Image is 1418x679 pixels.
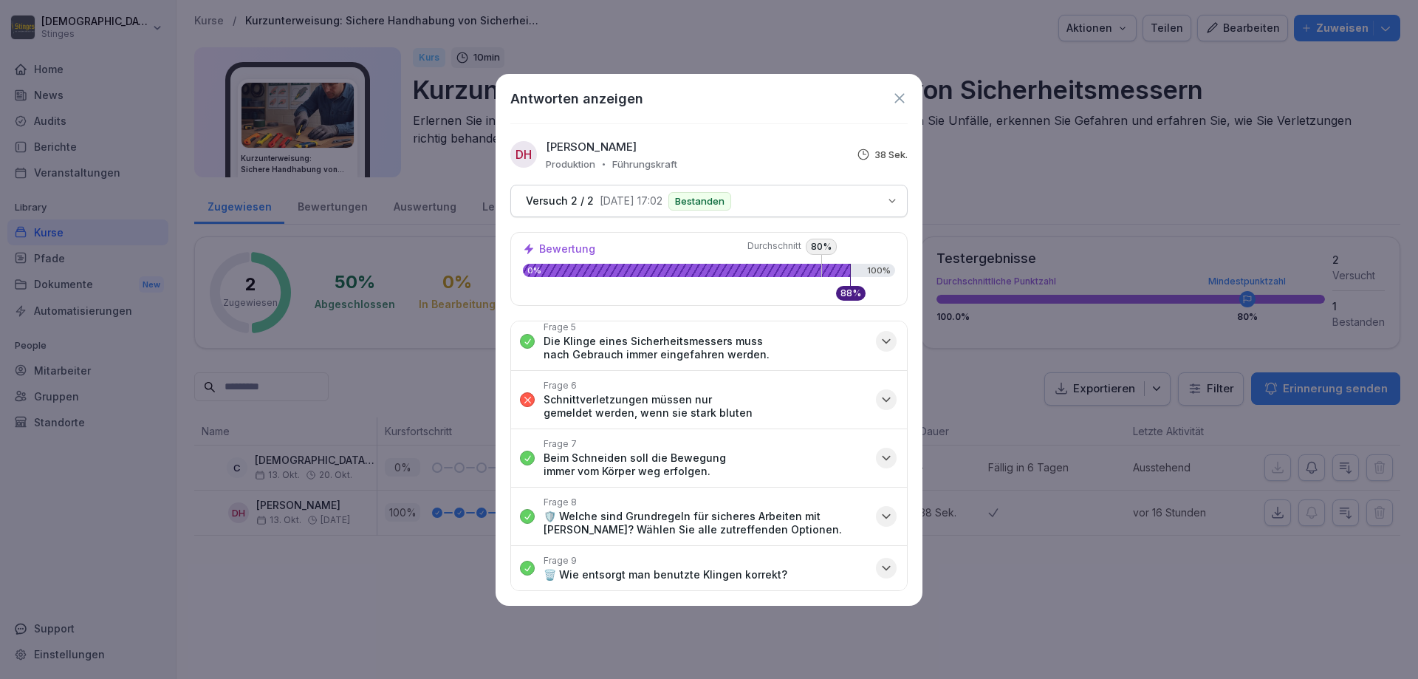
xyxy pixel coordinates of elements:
p: 🗑️ Wie entsorgt man benutzte Klingen korrekt? [544,568,787,581]
div: DH [510,141,537,168]
p: Beim Schneiden soll die Bewegung immer vom Körper weg erfolgen. [544,451,867,478]
p: 0% [523,267,851,275]
p: 38 Sek. [874,149,908,160]
p: Schnittverletzungen müssen nur gemeldet werden, wenn sie stark bluten [544,393,867,420]
p: Bewertung [539,244,595,254]
p: Bestanden [675,197,725,206]
p: Frage 6 [544,380,577,392]
p: Versuch 2 / 2 [526,194,594,208]
p: Frage 7 [544,438,577,450]
button: Frage 5Die Klinge eines Sicherheitsmessers muss nach Gebrauch immer eingefahren werden. [511,313,907,370]
p: 80 % [806,239,837,255]
p: Führungskraft [612,158,677,170]
p: 88 % [840,289,861,298]
p: Frage 9 [544,555,577,567]
p: 100% [867,267,891,275]
button: Frage 8🛡️ Welche sind Grundregeln für sicheres Arbeiten mit [PERSON_NAME]? Wählen Sie alle zutref... [511,488,907,545]
p: [PERSON_NAME] [546,139,637,156]
p: 🛡️ Welche sind Grundregeln für sicheres Arbeiten mit [PERSON_NAME]? Wählen Sie alle zutreffenden ... [544,510,867,536]
h1: Antworten anzeigen [510,89,643,109]
p: Frage 5 [544,321,576,333]
button: Frage 7Beim Schneiden soll die Bewegung immer vom Körper weg erfolgen. [511,429,907,487]
button: Frage 9🗑️ Wie entsorgt man benutzte Klingen korrekt? [511,546,907,590]
p: Frage 8 [544,497,577,508]
p: Die Klinge eines Sicherheitsmessers muss nach Gebrauch immer eingefahren werden. [544,335,867,361]
p: Produktion [546,158,595,170]
p: [DATE] 17:02 [600,195,662,207]
button: Frage 6Schnittverletzungen müssen nur gemeldet werden, wenn sie stark bluten [511,371,907,429]
span: Durchschnitt [713,240,801,252]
